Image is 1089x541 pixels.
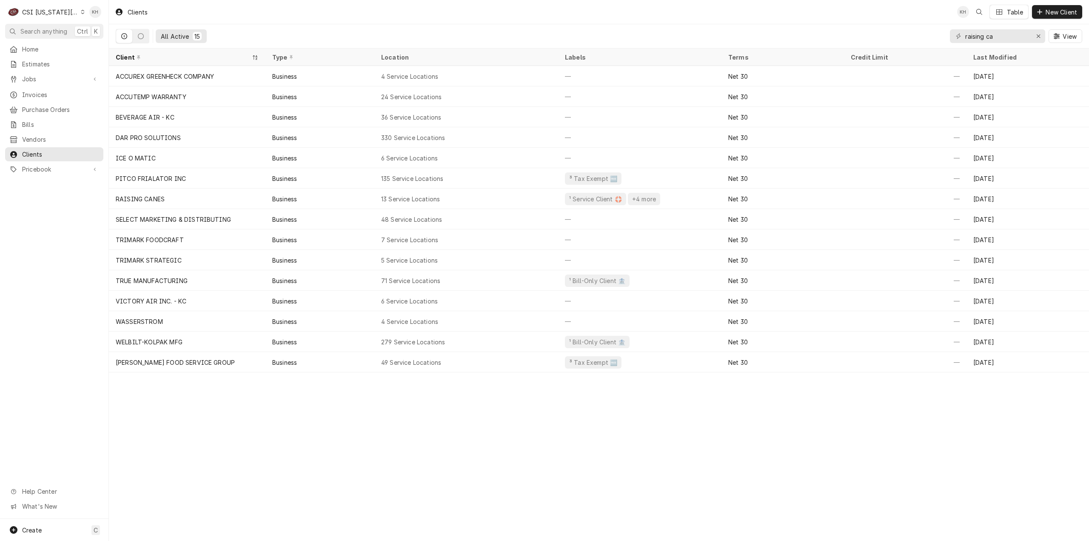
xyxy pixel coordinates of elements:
div: Business [272,113,297,122]
div: Kelsey Hetlage's Avatar [957,6,969,18]
div: All Active [161,32,189,41]
div: — [558,66,721,86]
div: [DATE] [966,168,1089,189]
div: — [844,250,966,270]
div: Net 30 [728,338,748,346]
span: Search anything [20,27,67,36]
div: BEVERAGE AIR - KC [116,113,174,122]
div: Net 30 [728,154,748,163]
div: +4 more [631,195,657,203]
div: — [558,148,721,168]
div: 330 Service Locations [381,133,445,142]
div: Net 30 [728,215,748,224]
div: Net 30 [728,297,748,306]
div: Net 30 [728,174,748,183]
div: [DATE] [966,107,1089,127]
div: 6 Service Locations [381,297,438,306]
div: Net 30 [728,195,748,203]
div: TRIMARK FOODCRAFT [116,235,184,244]
div: [DATE] [966,270,1089,291]
div: Client [116,53,250,62]
div: Credit Limit [851,53,958,62]
div: [DATE] [966,229,1089,250]
button: Open search [972,5,986,19]
div: C [8,6,20,18]
a: Go to Pricebook [5,162,103,176]
div: WELBILT-KOLPAK MFG [116,338,182,346]
div: Business [272,276,297,285]
a: Purchase Orders [5,103,103,117]
div: [DATE] [966,86,1089,107]
div: Business [272,133,297,142]
span: Home [22,45,99,54]
div: TRUE MANUFACTURING [116,276,188,285]
button: Erase input [1032,29,1045,43]
div: Kelsey Hetlage's Avatar [89,6,101,18]
a: Go to Jobs [5,72,103,86]
div: Net 30 [728,133,748,142]
div: Location [381,53,551,62]
div: — [844,127,966,148]
div: 36 Service Locations [381,113,441,122]
span: Purchase Orders [22,105,99,114]
div: ³ Tax Exempt 🆓 [568,174,618,183]
div: Business [272,256,297,265]
div: ¹ Service Client 🛟 [568,195,623,203]
div: Business [272,297,297,306]
div: SELECT MARKETING & DISTRIBUTING [116,215,231,224]
span: C [94,526,98,535]
div: Business [272,358,297,367]
div: — [558,311,721,332]
div: RAISING CANES [116,195,165,203]
a: Vendors [5,132,103,146]
div: Labels [565,53,715,62]
div: KH [957,6,969,18]
span: Help Center [22,487,98,496]
div: 4 Service Locations [381,72,438,81]
span: Ctrl [77,27,88,36]
span: Create [22,527,42,534]
div: [DATE] [966,209,1089,229]
div: [DATE] [966,311,1089,332]
span: Clients [22,150,99,159]
div: Business [272,235,297,244]
a: Home [5,42,103,56]
div: Net 30 [728,235,748,244]
div: [DATE] [966,189,1089,209]
div: Business [272,92,297,101]
div: ACCUREX GREENHECK COMPANY [116,72,214,81]
div: CSI Kansas City's Avatar [8,6,20,18]
div: 13 Service Locations [381,195,440,203]
div: 4 Service Locations [381,317,438,326]
div: — [558,209,721,229]
div: Net 30 [728,317,748,326]
div: [DATE] [966,148,1089,168]
div: — [844,189,966,209]
span: Bills [22,120,99,129]
div: TRIMARK STRATEGIC [116,256,182,265]
div: 6 Service Locations [381,154,438,163]
div: 24 Service Locations [381,92,442,101]
div: Type [272,53,366,62]
div: Last Modified [973,53,1080,62]
div: PITCO FRIALATOR INC [116,174,186,183]
div: — [558,291,721,311]
div: 7 Service Locations [381,235,438,244]
div: Net 30 [728,256,748,265]
input: Keyword search [965,29,1029,43]
div: VICTORY AIR INC. - KC [116,297,186,306]
div: 135 Service Locations [381,174,443,183]
div: KH [89,6,101,18]
span: View [1061,32,1078,41]
div: — [844,148,966,168]
a: Go to Help Center [5,484,103,498]
div: — [844,229,966,250]
span: New Client [1044,8,1079,17]
a: Go to What's New [5,499,103,513]
div: — [558,107,721,127]
div: [DATE] [966,127,1089,148]
div: — [844,168,966,189]
div: [DATE] [966,291,1089,311]
div: Net 30 [728,276,748,285]
button: View [1049,29,1082,43]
